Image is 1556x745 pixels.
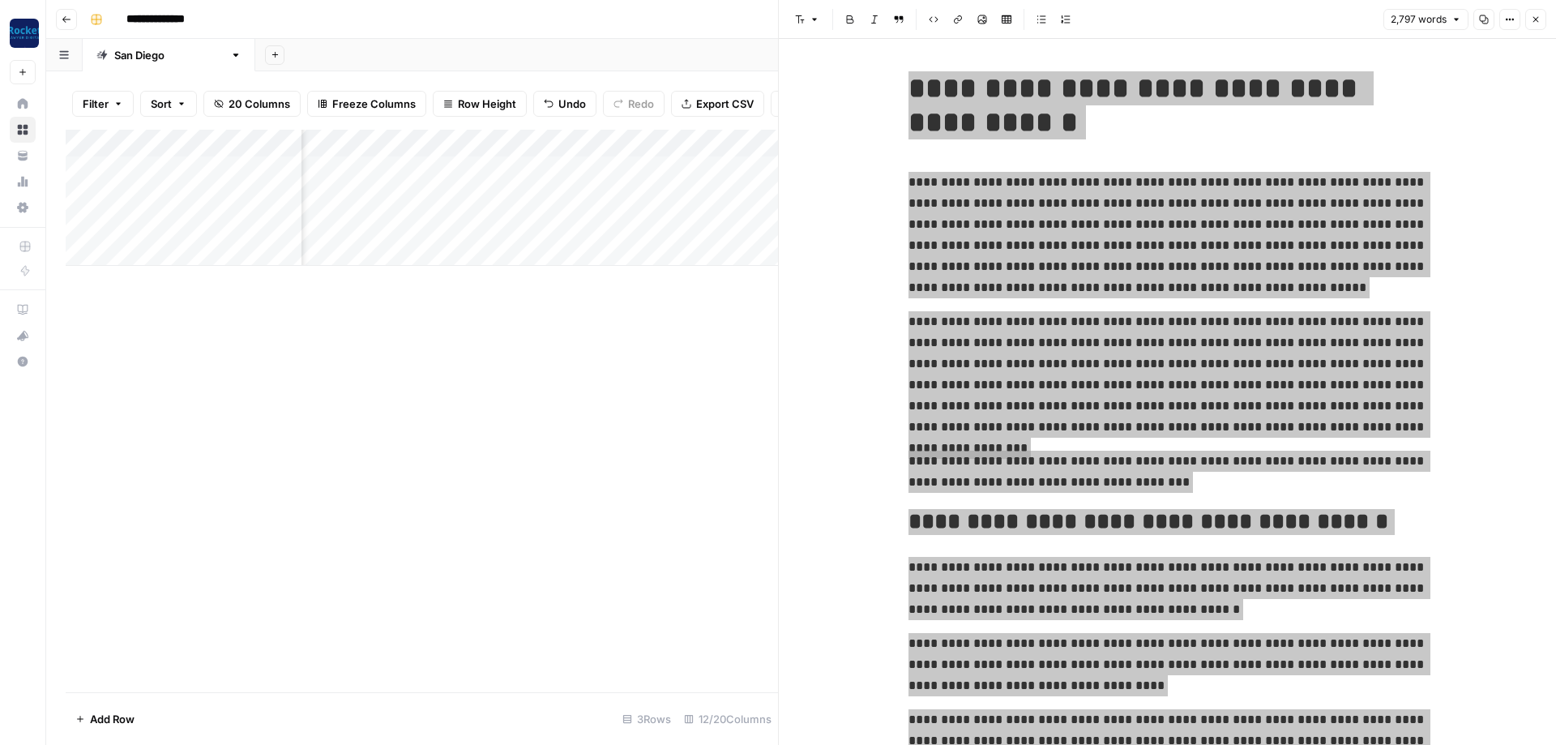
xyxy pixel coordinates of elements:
span: Freeze Columns [332,96,416,112]
div: What's new? [11,323,35,348]
span: Row Height [458,96,516,112]
span: Export CSV [696,96,754,112]
a: Browse [10,117,36,143]
button: Sort [140,91,197,117]
button: What's new? [10,323,36,349]
button: Freeze Columns [307,91,426,117]
span: Filter [83,96,109,112]
button: Workspace: Rocket Pilots [10,13,36,54]
div: [GEOGRAPHIC_DATA] [114,47,224,63]
span: Undo [558,96,586,112]
span: Sort [151,96,172,112]
a: AirOps Academy [10,297,36,323]
span: 20 Columns [229,96,290,112]
button: Add Row [66,706,144,732]
a: Your Data [10,143,36,169]
a: Settings [10,195,36,221]
span: 2,797 words [1391,12,1447,27]
button: Help + Support [10,349,36,375]
button: 20 Columns [203,91,301,117]
button: Undo [533,91,596,117]
button: 2,797 words [1383,9,1468,30]
img: Rocket Pilots Logo [10,19,39,48]
div: 3 Rows [616,706,678,732]
a: [GEOGRAPHIC_DATA] [83,39,255,71]
a: Usage [10,169,36,195]
button: Redo [603,91,665,117]
span: Add Row [90,711,135,727]
button: Row Height [433,91,527,117]
span: Redo [628,96,654,112]
button: Export CSV [671,91,764,117]
button: Filter [72,91,134,117]
a: Home [10,91,36,117]
div: 12/20 Columns [678,706,778,732]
